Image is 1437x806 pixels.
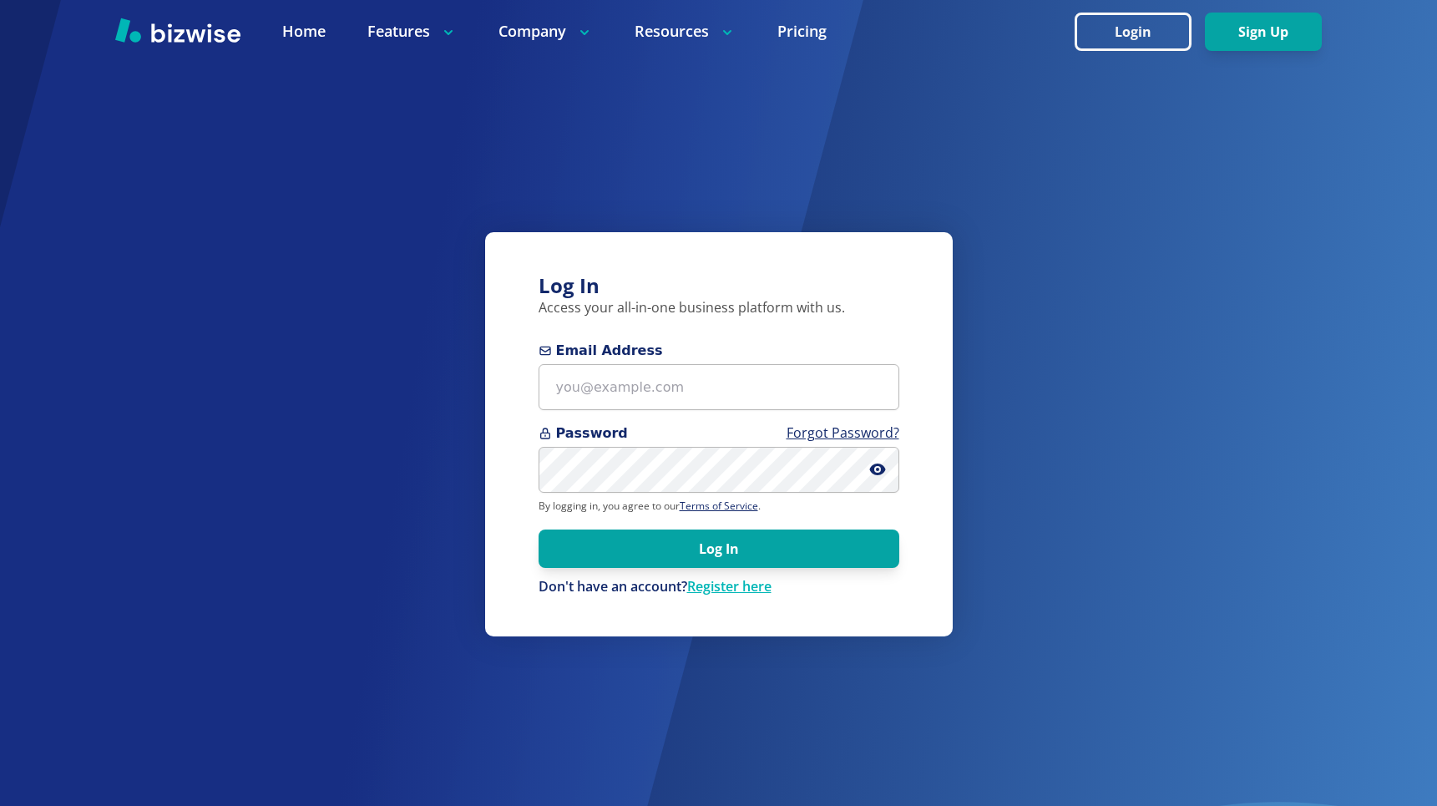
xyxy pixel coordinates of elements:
a: Home [282,21,326,42]
input: you@example.com [539,364,899,410]
a: Forgot Password? [787,423,899,442]
p: Resources [635,21,736,42]
p: Don't have an account? [539,578,899,596]
p: Company [498,21,593,42]
button: Log In [539,530,899,568]
p: Features [367,21,457,42]
a: Register here [687,577,772,596]
button: Login [1075,13,1192,51]
a: Login [1075,24,1205,40]
a: Terms of Service [680,499,758,513]
img: Bizwise Logo [115,18,240,43]
h3: Log In [539,272,899,300]
div: Don't have an account?Register here [539,578,899,596]
a: Sign Up [1205,24,1322,40]
a: Pricing [777,21,827,42]
span: Email Address [539,341,899,361]
button: Sign Up [1205,13,1322,51]
span: Password [539,423,899,444]
p: By logging in, you agree to our . [539,499,899,513]
p: Access your all-in-one business platform with us. [539,299,899,317]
